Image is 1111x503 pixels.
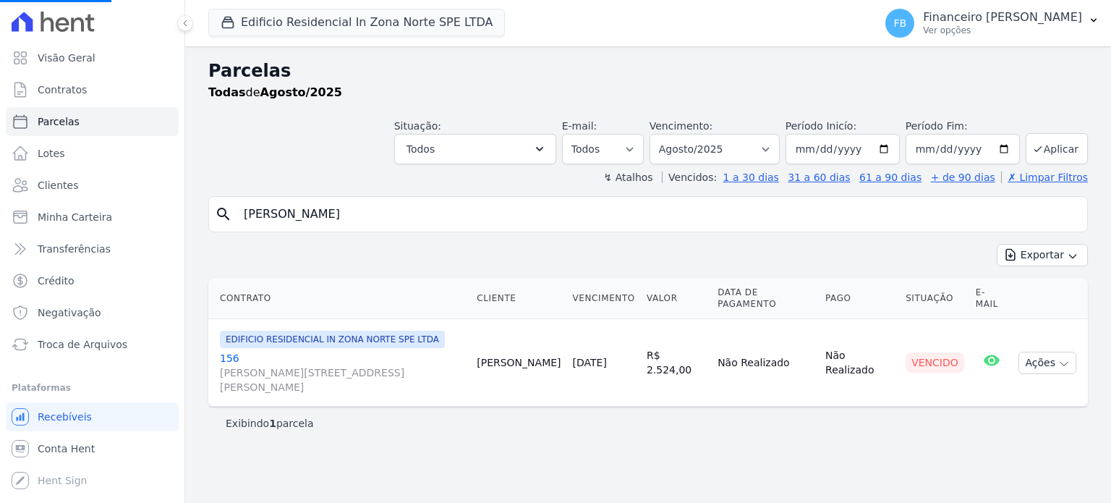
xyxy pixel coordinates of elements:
[6,139,179,168] a: Lotes
[38,51,95,65] span: Visão Geral
[471,278,566,319] th: Cliente
[859,172,921,183] a: 61 a 90 dias
[38,274,75,288] span: Crédito
[788,172,850,183] a: 31 a 60 dias
[208,84,342,101] p: de
[786,120,856,132] label: Período Inicío:
[970,278,1013,319] th: E-mail
[220,331,445,348] span: EDIFICIO RESIDENCIAL IN ZONA NORTE SPE LTDA
[6,234,179,263] a: Transferências
[38,410,92,424] span: Recebíveis
[269,418,276,429] b: 1
[38,305,101,320] span: Negativação
[723,172,779,183] a: 1 a 30 dias
[226,416,314,431] p: Exibindo parcela
[662,172,717,183] label: Vencidos:
[6,75,179,104] a: Contratos
[6,43,179,72] a: Visão Geral
[208,278,471,319] th: Contrato
[6,434,179,463] a: Conta Hent
[208,85,246,99] strong: Todas
[6,171,179,200] a: Clientes
[573,357,607,368] a: [DATE]
[260,85,342,99] strong: Agosto/2025
[603,172,652,183] label: ↯ Atalhos
[641,319,712,407] td: R$ 2.524,00
[900,278,970,319] th: Situação
[893,18,906,28] span: FB
[471,319,566,407] td: [PERSON_NAME]
[1018,352,1076,374] button: Ações
[6,203,179,232] a: Minha Carteira
[208,58,1088,84] h2: Parcelas
[923,25,1082,36] p: Ver opções
[38,178,78,193] span: Clientes
[220,351,465,394] a: 156[PERSON_NAME][STREET_ADDRESS][PERSON_NAME]
[215,206,232,223] i: search
[874,3,1111,43] button: FB Financeiro [PERSON_NAME] Ver opções
[38,83,87,97] span: Contratos
[820,278,900,319] th: Pago
[406,140,435,158] span: Todos
[208,9,505,36] button: Edificio Residencial In Zona Norte SPE LTDA
[394,120,441,132] label: Situação:
[6,107,179,136] a: Parcelas
[1026,133,1088,164] button: Aplicar
[641,278,712,319] th: Valor
[38,337,127,352] span: Troca de Arquivos
[567,278,641,319] th: Vencimento
[931,172,995,183] a: + de 90 dias
[6,266,179,295] a: Crédito
[6,402,179,431] a: Recebíveis
[906,352,964,373] div: Vencido
[6,330,179,359] a: Troca de Arquivos
[997,244,1088,266] button: Exportar
[1001,172,1088,183] a: ✗ Limpar Filtros
[650,120,712,132] label: Vencimento:
[394,134,556,164] button: Todos
[38,210,112,224] span: Minha Carteira
[6,298,179,327] a: Negativação
[712,319,820,407] td: Não Realizado
[235,200,1081,229] input: Buscar por nome do lote ou do cliente
[38,242,111,256] span: Transferências
[820,319,900,407] td: Não Realizado
[38,146,65,161] span: Lotes
[906,119,1020,134] label: Período Fim:
[712,278,820,319] th: Data de Pagamento
[562,120,597,132] label: E-mail:
[923,10,1082,25] p: Financeiro [PERSON_NAME]
[38,441,95,456] span: Conta Hent
[38,114,80,129] span: Parcelas
[12,379,173,397] div: Plataformas
[220,365,465,394] span: [PERSON_NAME][STREET_ADDRESS][PERSON_NAME]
